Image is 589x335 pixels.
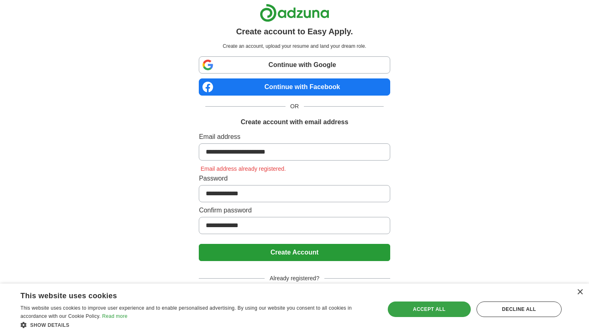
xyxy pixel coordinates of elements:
span: OR [286,102,304,111]
div: Accept all [388,301,471,317]
div: Show details [20,321,374,329]
div: This website uses cookies [20,288,354,301]
span: Show details [30,322,70,328]
a: Continue with Facebook [199,78,390,96]
span: Already registered? [265,274,324,283]
label: Email address [199,132,390,142]
img: Adzuna logo [260,4,329,22]
h1: Create account with email address [241,117,348,127]
button: Create Account [199,244,390,261]
label: Password [199,174,390,183]
a: Read more, opens a new window [102,313,128,319]
label: Confirm password [199,205,390,215]
a: Continue with Google [199,56,390,74]
span: Email address already registered. [199,165,288,172]
h1: Create account to Easy Apply. [236,25,353,38]
div: Close [577,289,583,295]
p: Create an account, upload your resume and land your dream role. [200,42,388,50]
span: This website uses cookies to improve user experience and to enable personalised advertising. By u... [20,305,352,319]
div: Decline all [477,301,562,317]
